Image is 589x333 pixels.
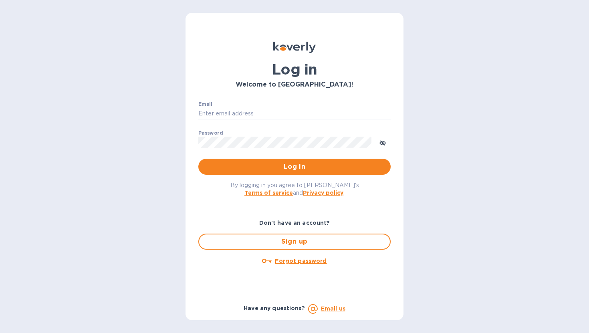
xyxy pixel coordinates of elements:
[205,162,384,172] span: Log in
[244,305,305,311] b: Have any questions?
[303,190,343,196] a: Privacy policy
[198,102,212,107] label: Email
[198,131,223,135] label: Password
[198,81,391,89] h3: Welcome to [GEOGRAPHIC_DATA]!
[375,134,391,150] button: toggle password visibility
[198,108,391,120] input: Enter email address
[275,258,327,264] u: Forgot password
[259,220,330,226] b: Don't have an account?
[273,42,316,53] img: Koverly
[244,190,293,196] a: Terms of service
[198,234,391,250] button: Sign up
[230,182,359,196] span: By logging in you agree to [PERSON_NAME]'s and .
[198,61,391,78] h1: Log in
[321,305,345,312] a: Email us
[198,159,391,175] button: Log in
[206,237,383,246] span: Sign up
